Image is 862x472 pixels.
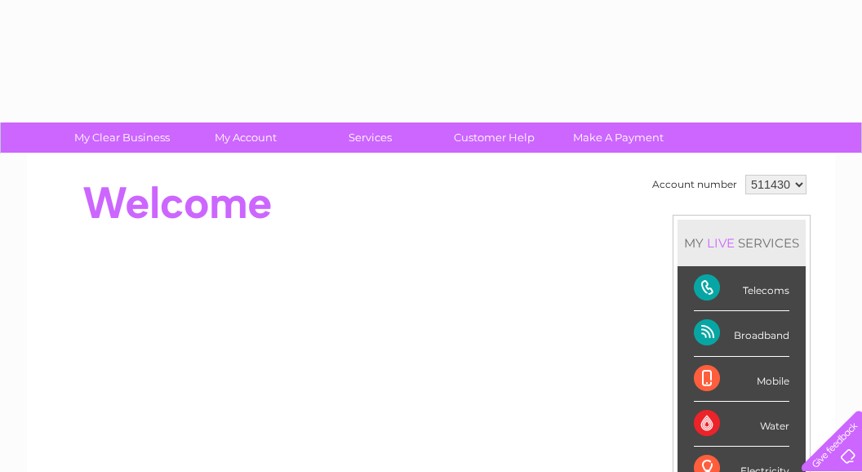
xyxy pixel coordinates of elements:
[694,266,789,311] div: Telecoms
[694,357,789,402] div: Mobile
[55,122,189,153] a: My Clear Business
[678,220,806,266] div: MY SERVICES
[303,122,438,153] a: Services
[648,171,741,198] td: Account number
[694,402,789,447] div: Water
[694,311,789,356] div: Broadband
[551,122,686,153] a: Make A Payment
[179,122,313,153] a: My Account
[427,122,562,153] a: Customer Help
[704,235,738,251] div: LIVE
